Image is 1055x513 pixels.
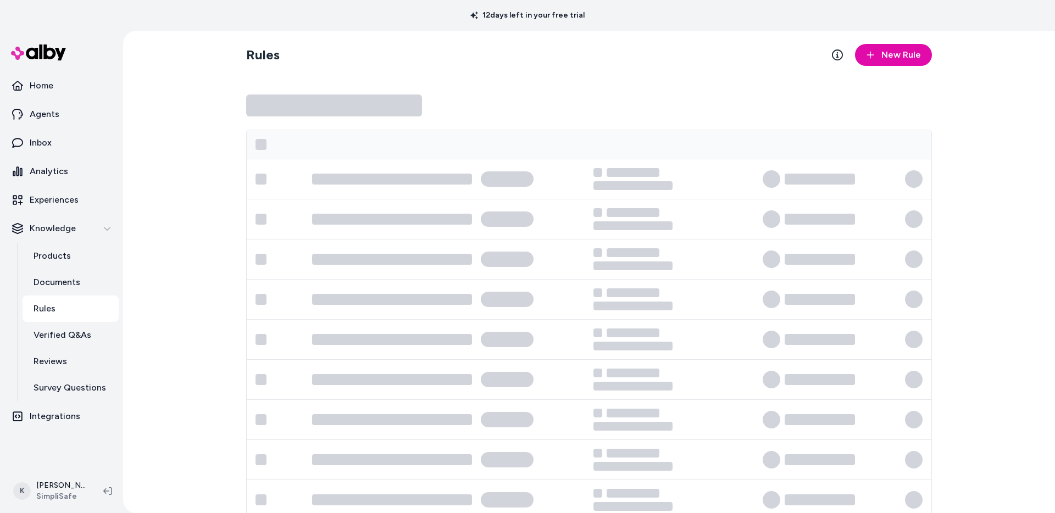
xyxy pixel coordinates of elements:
[23,348,119,375] a: Reviews
[13,482,31,500] span: K
[34,302,55,315] p: Rules
[23,295,119,322] a: Rules
[30,193,79,207] p: Experiences
[4,187,119,213] a: Experiences
[34,381,106,394] p: Survey Questions
[4,403,119,430] a: Integrations
[464,10,591,21] p: 12 days left in your free trial
[4,158,119,185] a: Analytics
[246,46,280,64] h2: Rules
[855,44,932,66] button: New Rule
[30,79,53,92] p: Home
[23,243,119,269] a: Products
[34,355,67,368] p: Reviews
[4,130,119,156] a: Inbox
[34,328,91,342] p: Verified Q&As
[30,108,59,121] p: Agents
[30,136,52,149] p: Inbox
[36,491,86,502] span: SimpliSafe
[4,215,119,242] button: Knowledge
[34,276,80,289] p: Documents
[7,473,95,509] button: K[PERSON_NAME]SimpliSafe
[11,44,66,60] img: alby Logo
[881,48,921,62] span: New Rule
[30,410,80,423] p: Integrations
[30,222,76,235] p: Knowledge
[36,480,86,491] p: [PERSON_NAME]
[23,322,119,348] a: Verified Q&As
[30,165,68,178] p: Analytics
[34,249,71,263] p: Products
[23,375,119,401] a: Survey Questions
[4,101,119,127] a: Agents
[23,269,119,295] a: Documents
[4,73,119,99] a: Home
